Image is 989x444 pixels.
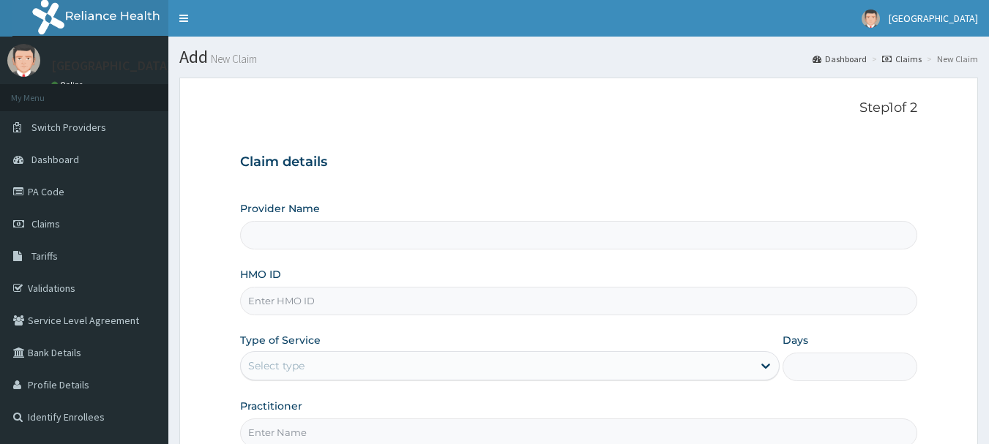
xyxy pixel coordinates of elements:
[240,201,320,216] label: Provider Name
[783,333,808,347] label: Days
[208,53,257,64] small: New Claim
[51,59,172,72] p: [GEOGRAPHIC_DATA]
[179,48,978,67] h1: Add
[240,267,281,282] label: HMO ID
[31,217,60,230] span: Claims
[240,100,918,116] p: Step 1 of 2
[862,10,880,28] img: User Image
[813,53,867,65] a: Dashboard
[248,358,305,373] div: Select type
[51,80,86,90] a: Online
[240,287,918,315] input: Enter HMO ID
[7,44,40,77] img: User Image
[240,333,321,347] label: Type of Service
[31,249,58,263] span: Tariffs
[31,153,79,166] span: Dashboard
[882,53,922,65] a: Claims
[31,121,106,134] span: Switch Providers
[889,12,978,25] span: [GEOGRAPHIC_DATA]
[240,399,302,413] label: Practitioner
[923,53,978,65] li: New Claim
[240,154,918,170] h3: Claim details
